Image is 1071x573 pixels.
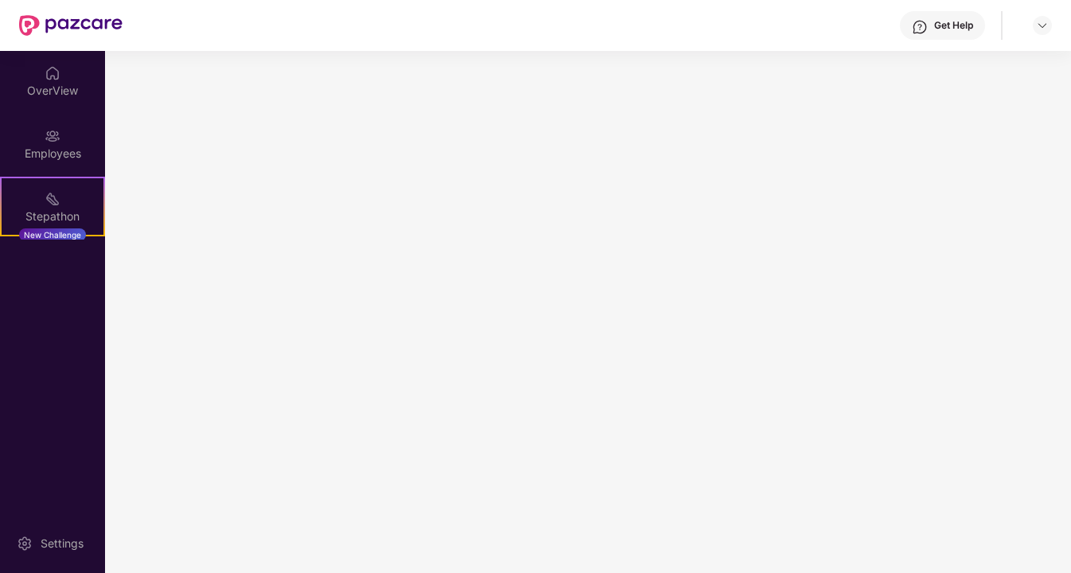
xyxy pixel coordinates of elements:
[934,19,973,32] div: Get Help
[1036,19,1049,32] img: svg+xml;base64,PHN2ZyBpZD0iRHJvcGRvd24tMzJ4MzIiIHhtbG5zPSJodHRwOi8vd3d3LnczLm9yZy8yMDAwL3N2ZyIgd2...
[19,228,86,241] div: New Challenge
[912,19,928,35] img: svg+xml;base64,PHN2ZyBpZD0iSGVscC0zMngzMiIgeG1sbnM9Imh0dHA6Ly93d3cudzMub3JnLzIwMDAvc3ZnIiB3aWR0aD...
[36,536,88,552] div: Settings
[2,209,103,224] div: Stepathon
[45,128,60,144] img: svg+xml;base64,PHN2ZyBpZD0iRW1wbG95ZWVzIiB4bWxucz0iaHR0cDovL3d3dy53My5vcmcvMjAwMC9zdmciIHdpZHRoPS...
[45,65,60,81] img: svg+xml;base64,PHN2ZyBpZD0iSG9tZSIgeG1sbnM9Imh0dHA6Ly93d3cudzMub3JnLzIwMDAvc3ZnIiB3aWR0aD0iMjAiIG...
[45,191,60,207] img: svg+xml;base64,PHN2ZyB4bWxucz0iaHR0cDovL3d3dy53My5vcmcvMjAwMC9zdmciIHdpZHRoPSIyMSIgaGVpZ2h0PSIyMC...
[17,536,33,552] img: svg+xml;base64,PHN2ZyBpZD0iU2V0dGluZy0yMHgyMCIgeG1sbnM9Imh0dHA6Ly93d3cudzMub3JnLzIwMDAvc3ZnIiB3aW...
[19,15,123,36] img: New Pazcare Logo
